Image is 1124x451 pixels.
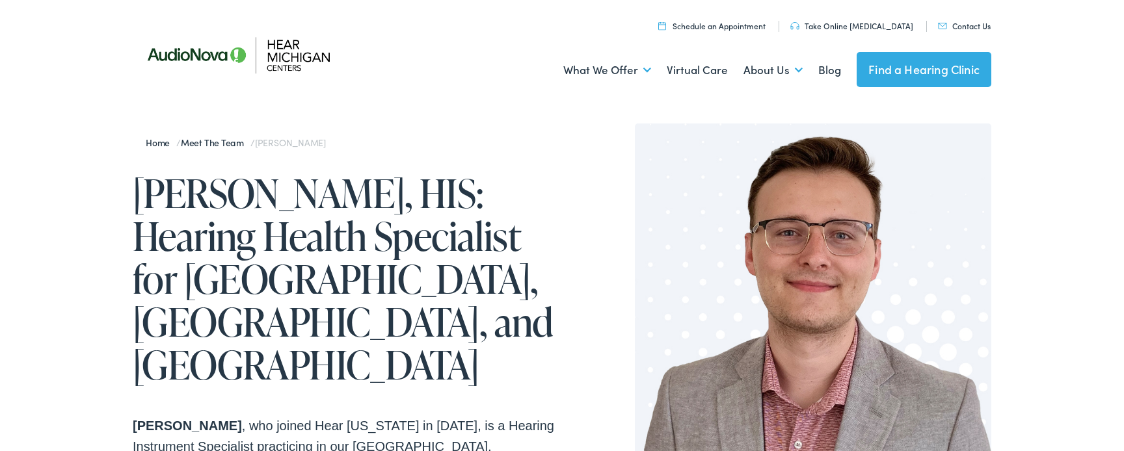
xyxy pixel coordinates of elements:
[181,136,250,149] a: Meet the Team
[563,46,651,94] a: What We Offer
[133,419,242,433] strong: [PERSON_NAME]
[667,46,728,94] a: Virtual Care
[658,21,666,30] img: utility icon
[938,20,991,31] a: Contact Us
[146,136,176,149] a: Home
[133,172,562,386] h1: [PERSON_NAME], HIS: Hearing Health Specialist for [GEOGRAPHIC_DATA], [GEOGRAPHIC_DATA], and [GEOG...
[818,46,841,94] a: Blog
[146,136,326,149] span: / /
[743,46,803,94] a: About Us
[938,23,947,29] img: utility icon
[790,22,799,30] img: utility icon
[790,20,913,31] a: Take Online [MEDICAL_DATA]
[255,136,326,149] span: [PERSON_NAME]
[857,52,991,87] a: Find a Hearing Clinic
[658,20,766,31] a: Schedule an Appointment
